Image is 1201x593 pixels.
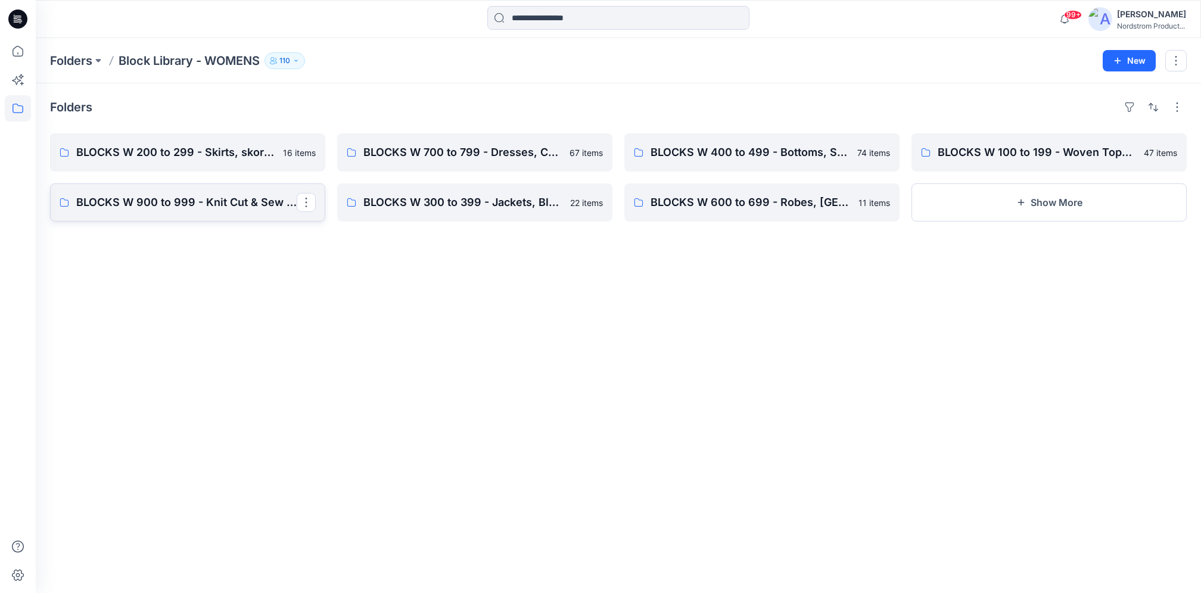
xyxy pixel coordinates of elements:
[911,133,1187,171] a: BLOCKS W 100 to 199 - Woven Tops, Shirts, PJ Tops47 items
[337,133,612,171] a: BLOCKS W 700 to 799 - Dresses, Cami's, Gowns, Chemise67 items
[265,52,305,69] button: 110
[50,133,325,171] a: BLOCKS W 200 to 299 - Skirts, skorts, 1/2 Slip, Full Slip16 items
[1088,7,1112,31] img: avatar
[76,194,297,211] p: BLOCKS W 900 to 999 - Knit Cut & Sew Tops
[570,196,603,209] p: 22 items
[858,196,890,209] p: 11 items
[76,144,276,161] p: BLOCKS W 200 to 299 - Skirts, skorts, 1/2 Slip, Full Slip
[1064,10,1082,20] span: 99+
[651,194,851,211] p: BLOCKS W 600 to 699 - Robes, [GEOGRAPHIC_DATA]
[911,183,1187,221] button: Show More
[363,144,562,161] p: BLOCKS W 700 to 799 - Dresses, Cami's, Gowns, Chemise
[570,146,603,159] p: 67 items
[119,52,260,69] p: Block Library - WOMENS
[279,54,290,67] p: 110
[363,194,563,211] p: BLOCKS W 300 to 399 - Jackets, Blazers, Outerwear, Sportscoat, Vest
[337,183,612,221] a: BLOCKS W 300 to 399 - Jackets, Blazers, Outerwear, Sportscoat, Vest22 items
[1117,21,1186,30] div: Nordstrom Product...
[50,52,92,69] a: Folders
[1103,50,1156,71] button: New
[50,100,92,114] h4: Folders
[938,144,1137,161] p: BLOCKS W 100 to 199 - Woven Tops, Shirts, PJ Tops
[857,146,890,159] p: 74 items
[1144,146,1177,159] p: 47 items
[651,144,850,161] p: BLOCKS W 400 to 499 - Bottoms, Shorts
[1117,7,1186,21] div: [PERSON_NAME]
[624,183,900,221] a: BLOCKS W 600 to 699 - Robes, [GEOGRAPHIC_DATA]11 items
[283,146,316,159] p: 16 items
[624,133,900,171] a: BLOCKS W 400 to 499 - Bottoms, Shorts74 items
[50,183,325,221] a: BLOCKS W 900 to 999 - Knit Cut & Sew Tops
